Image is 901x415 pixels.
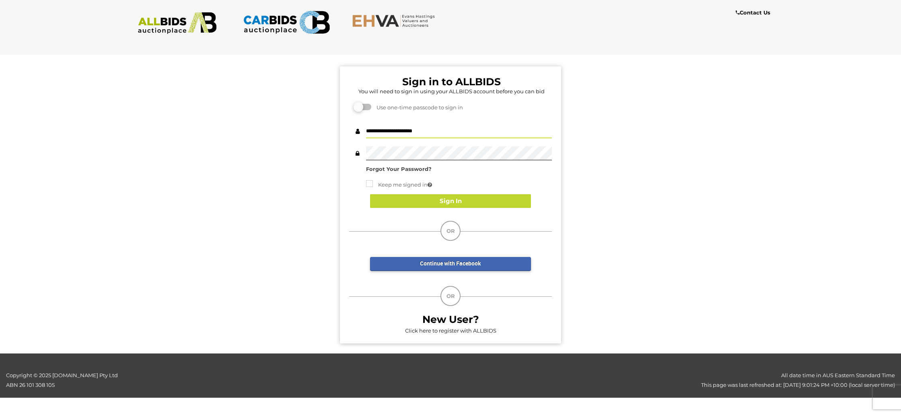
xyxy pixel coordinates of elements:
label: Keep me signed in [366,180,432,189]
span: Use one-time passcode to sign in [372,104,463,111]
div: OR [440,286,461,306]
a: Click here to register with ALLBIDS [405,327,496,334]
a: Forgot Your Password? [366,166,432,172]
b: Sign in to ALLBIDS [402,76,501,88]
button: Sign In [370,194,531,208]
a: Continue with Facebook [370,257,531,271]
img: ALLBIDS.com.au [134,12,221,34]
img: CARBIDS.com.au [243,8,330,37]
h5: You will need to sign in using your ALLBIDS account before you can bid [351,88,552,94]
div: OR [440,221,461,241]
b: Contact Us [736,9,770,16]
img: EHVA.com.au [352,14,439,27]
div: All date time in AUS Eastern Standard Time This page was last refreshed at: [DATE] 9:01:24 PM +10... [225,371,901,390]
a: Contact Us [736,8,772,17]
b: New User? [422,313,479,325]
